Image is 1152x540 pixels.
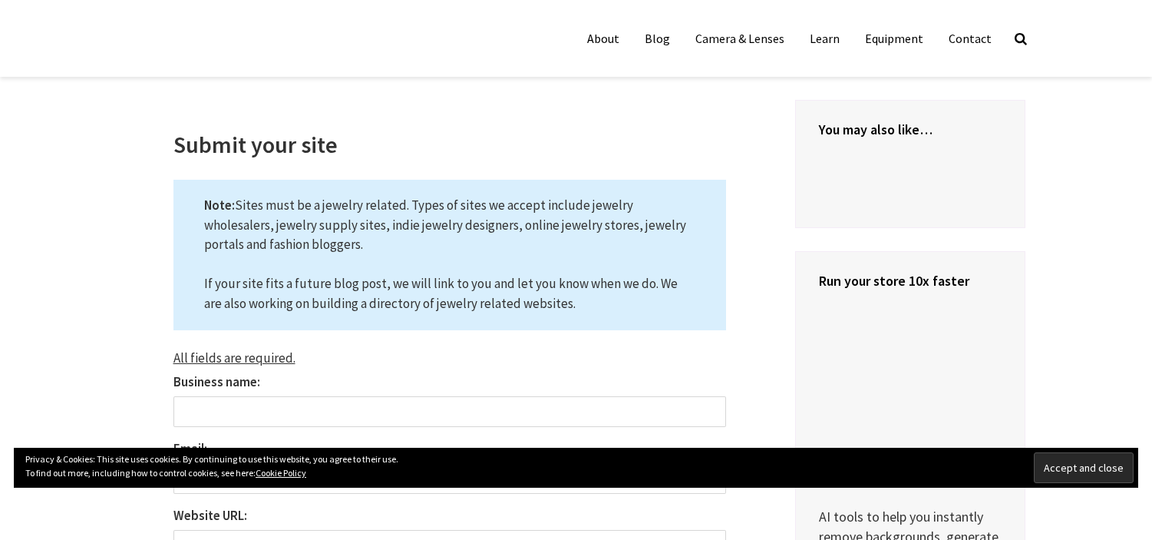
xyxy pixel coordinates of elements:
p: Sites must be a jewelry related. Types of sites we accept include jewelry wholesalers, jewelry su... [173,180,726,330]
b: Email: [173,440,207,457]
a: Blog [633,23,682,54]
a: Equipment [853,23,935,54]
h1: Submit your site [173,131,726,158]
input: Business name: [173,396,726,427]
input: Accept and close [1034,452,1134,483]
a: Camera & Lenses [684,23,796,54]
a: Contact [937,23,1003,54]
a: Learn [798,23,851,54]
b: Website URL: [173,507,247,524]
strong: Note: [204,197,235,214]
b: Business name: [173,373,260,390]
a: About [576,23,631,54]
h4: You may also like… [819,120,1002,139]
div: Privacy & Cookies: This site uses cookies. By continuing to use this website, you agree to their ... [14,448,1138,488]
u: All fields are required. [173,350,295,366]
a: Cookie Policy [256,467,306,479]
